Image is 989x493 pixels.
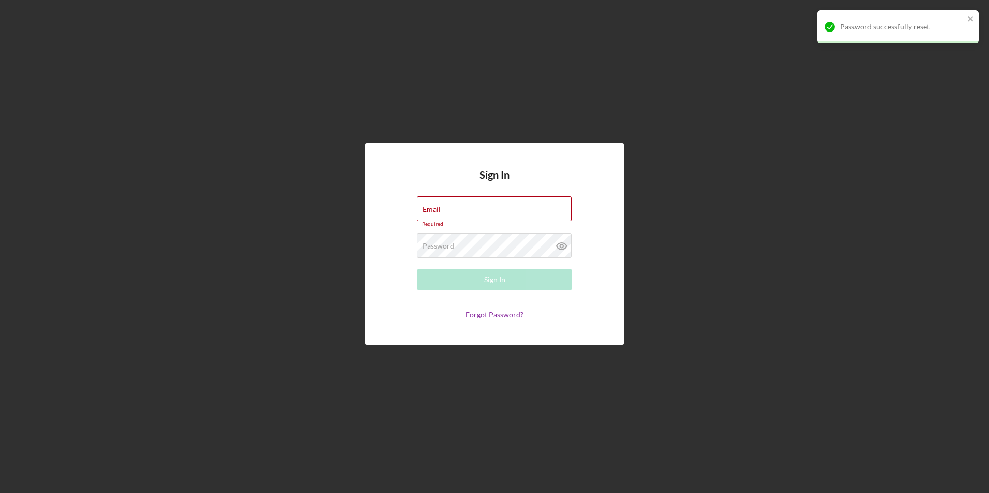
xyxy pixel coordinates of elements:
div: Required [417,221,572,227]
a: Forgot Password? [466,310,523,319]
div: Password successfully reset [840,23,964,31]
button: Sign In [417,269,572,290]
label: Password [423,242,454,250]
button: close [967,14,975,24]
h4: Sign In [479,169,510,196]
div: Sign In [484,269,505,290]
label: Email [423,205,441,213]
